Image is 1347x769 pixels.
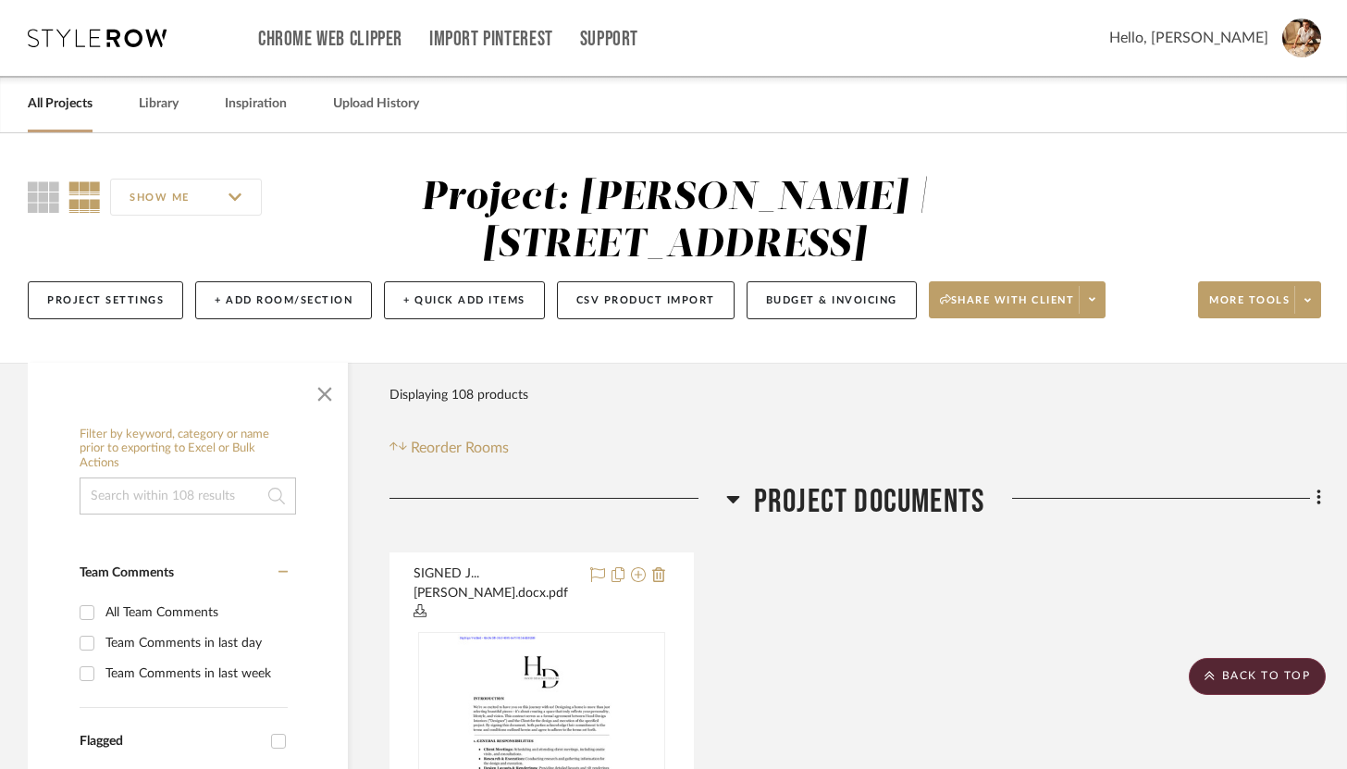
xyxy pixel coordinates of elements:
[1282,19,1321,57] img: avatar
[421,179,929,265] div: Project: [PERSON_NAME] | [STREET_ADDRESS]
[105,628,283,658] div: Team Comments in last day
[929,281,1106,318] button: Share with client
[258,31,402,47] a: Chrome Web Clipper
[1198,281,1321,318] button: More tools
[940,293,1075,321] span: Share with client
[80,566,174,579] span: Team Comments
[580,31,638,47] a: Support
[105,598,283,627] div: All Team Comments
[28,281,183,319] button: Project Settings
[105,659,283,688] div: Team Comments in last week
[384,281,545,319] button: + Quick Add Items
[411,437,509,459] span: Reorder Rooms
[557,281,735,319] button: CSV Product Import
[429,31,553,47] a: Import Pinterest
[1209,293,1290,321] span: More tools
[747,281,917,319] button: Budget & Invoicing
[195,281,372,319] button: + Add Room/Section
[389,377,528,414] div: Displaying 108 products
[389,437,509,459] button: Reorder Rooms
[1189,658,1326,695] scroll-to-top-button: BACK TO TOP
[333,92,419,117] a: Upload History
[28,92,93,117] a: All Projects
[754,482,984,522] span: Project Documents
[225,92,287,117] a: Inspiration
[306,372,343,409] button: Close
[80,428,296,471] h6: Filter by keyword, category or name prior to exporting to Excel or Bulk Actions
[139,92,179,117] a: Library
[1109,27,1268,49] span: Hello, [PERSON_NAME]
[414,564,579,623] button: SIGNED J...[PERSON_NAME].docx.pdf
[80,734,262,750] div: Flagged
[80,478,296,515] input: Search within 108 results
